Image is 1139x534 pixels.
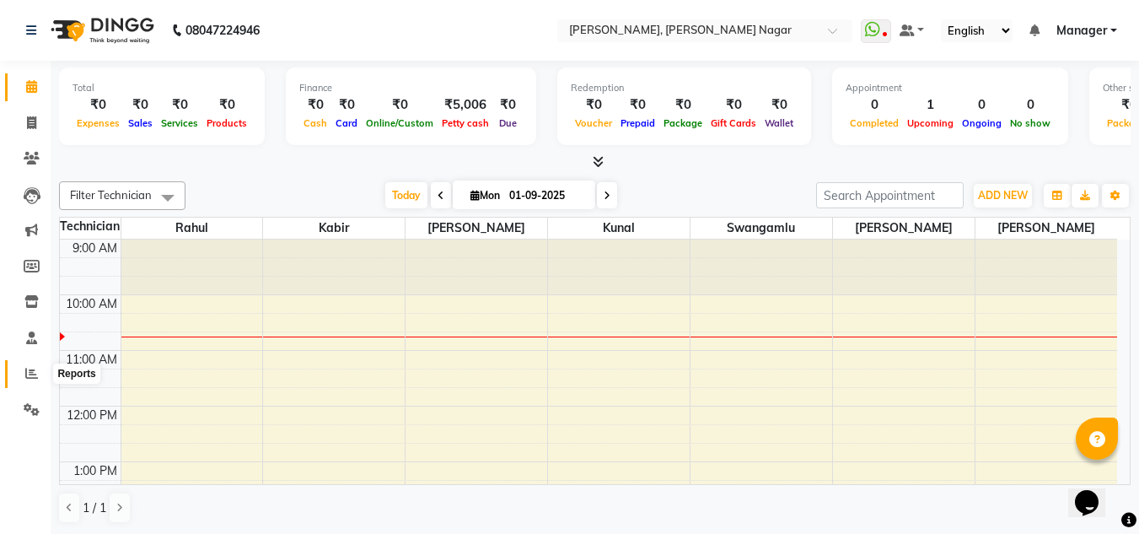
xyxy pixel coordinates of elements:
div: ₹5,006 [438,95,493,115]
span: swangamlu [690,218,832,239]
span: Online/Custom [362,117,438,129]
input: 2025-09-01 [504,183,588,208]
span: ADD NEW [978,189,1028,202]
div: ₹0 [299,95,331,115]
div: 0 [846,95,903,115]
span: Rahul [121,218,263,239]
div: 0 [1006,95,1055,115]
span: [PERSON_NAME] [975,218,1117,239]
div: Appointment [846,81,1055,95]
span: Due [495,117,521,129]
div: ₹0 [659,95,707,115]
div: ₹0 [73,95,124,115]
div: ₹0 [362,95,438,115]
span: kabir [263,218,405,239]
div: Reports [53,364,99,384]
span: Wallet [760,117,798,129]
div: ₹0 [760,95,798,115]
span: [PERSON_NAME] [833,218,975,239]
span: Filter Technician [70,188,152,202]
span: Expenses [73,117,124,129]
div: ₹0 [616,95,659,115]
div: 11:00 AM [62,351,121,369]
span: Today [385,182,427,208]
div: 0 [958,95,1006,115]
button: ADD NEW [974,184,1032,208]
div: ₹0 [493,95,523,115]
div: 1:00 PM [70,462,121,480]
span: Prepaid [616,117,659,129]
div: Finance [299,81,523,95]
span: Card [331,117,362,129]
div: 10:00 AM [62,295,121,313]
span: Cash [299,117,331,129]
span: Sales [124,117,157,129]
div: 9:00 AM [69,240,121,257]
div: 12:00 PM [63,407,121,424]
img: logo [43,7,158,54]
span: kunal [548,218,690,239]
span: [PERSON_NAME] [406,218,547,239]
span: Package [659,117,707,129]
span: Voucher [571,117,616,129]
span: Services [157,117,202,129]
div: ₹0 [157,95,202,115]
div: ₹0 [707,95,760,115]
span: 1 / 1 [83,499,106,517]
input: Search Appointment [816,182,964,208]
span: Upcoming [903,117,958,129]
div: Total [73,81,251,95]
span: Ongoing [958,117,1006,129]
span: Gift Cards [707,117,760,129]
div: ₹0 [202,95,251,115]
div: 1 [903,95,958,115]
span: Petty cash [438,117,493,129]
iframe: chat widget [1068,467,1122,517]
span: Products [202,117,251,129]
span: Mon [466,189,504,202]
span: Manager [1056,22,1107,40]
span: Completed [846,117,903,129]
div: ₹0 [571,95,616,115]
b: 08047224946 [185,7,260,54]
div: ₹0 [331,95,362,115]
div: ₹0 [124,95,157,115]
span: No show [1006,117,1055,129]
div: Redemption [571,81,798,95]
div: Technician [60,218,121,235]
